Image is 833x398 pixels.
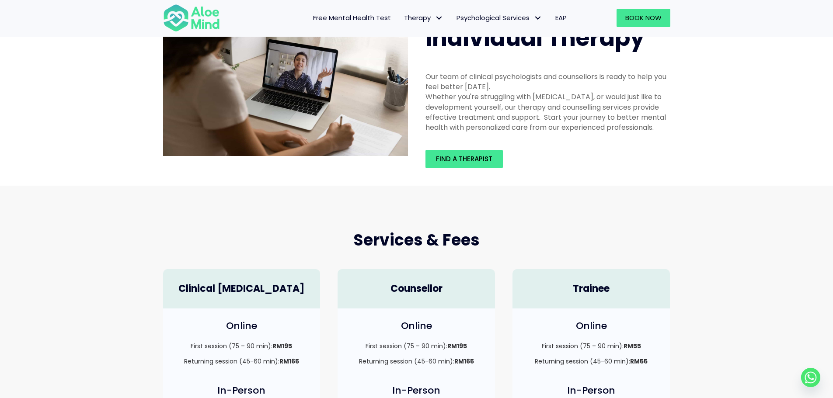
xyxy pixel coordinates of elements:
a: Psychological ServicesPsychological Services: submenu [450,9,549,27]
span: Therapy: submenu [433,12,446,24]
p: Returning session (45-60 min): [521,357,661,366]
span: Psychological Services: submenu [532,12,544,24]
span: Therapy [404,13,443,22]
strong: RM165 [279,357,299,366]
h4: Online [172,319,312,333]
h4: In-Person [172,384,312,398]
img: Therapy online individual [163,22,408,156]
strong: RM55 [630,357,648,366]
span: Free Mental Health Test [313,13,391,22]
a: Book Now [617,9,670,27]
h4: Online [346,319,486,333]
span: Psychological Services [457,13,542,22]
p: First session (75 – 90 min): [521,342,661,350]
h4: Trainee [521,282,661,296]
a: TherapyTherapy: submenu [397,9,450,27]
p: First session (75 – 90 min): [346,342,486,350]
p: Returning session (45-60 min): [346,357,486,366]
span: EAP [555,13,567,22]
h4: In-Person [346,384,486,398]
strong: RM195 [447,342,467,350]
div: Our team of clinical psychologists and counsellors is ready to help you feel better [DATE]. [425,72,670,92]
img: Aloe mind Logo [163,3,220,32]
a: EAP [549,9,573,27]
span: Find a therapist [436,154,492,163]
h4: Counsellor [346,282,486,296]
span: Services & Fees [353,229,480,251]
p: Returning session (45-60 min): [172,357,312,366]
h4: Clinical [MEDICAL_DATA] [172,282,312,296]
nav: Menu [231,9,573,27]
span: Individual Therapy [425,22,645,54]
a: Free Mental Health Test [307,9,397,27]
a: Whatsapp [801,368,820,387]
h4: In-Person [521,384,661,398]
strong: RM55 [624,342,641,350]
strong: RM195 [272,342,292,350]
h4: Online [521,319,661,333]
a: Find a therapist [425,150,503,168]
strong: RM165 [454,357,474,366]
span: Book Now [625,13,662,22]
div: Whether you're struggling with [MEDICAL_DATA], or would just like to development yourself, our th... [425,92,670,132]
p: First session (75 – 90 min): [172,342,312,350]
